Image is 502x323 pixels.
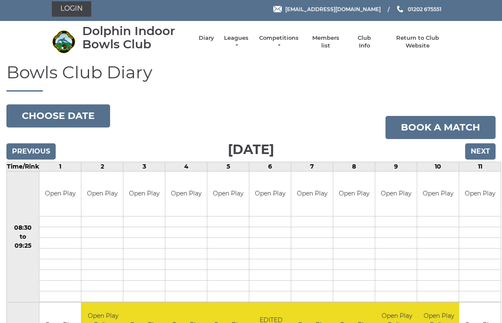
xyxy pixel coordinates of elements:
[52,30,75,53] img: Dolphin Indoor Bowls Club
[385,34,450,50] a: Return to Club Website
[308,34,343,50] a: Members list
[123,162,165,171] td: 3
[7,171,39,302] td: 08:30 to 09:25
[291,172,333,216] td: Open Play
[6,143,56,160] input: Previous
[417,172,459,216] td: Open Play
[273,6,282,12] img: Email
[396,5,442,13] a: Phone us 01202 675551
[375,162,417,171] td: 9
[123,172,165,216] td: Open Play
[6,63,496,92] h1: Bowls Club Diary
[408,6,442,12] span: 01202 675551
[207,162,249,171] td: 5
[7,162,39,171] td: Time/Rink
[207,172,249,216] td: Open Play
[459,162,501,171] td: 11
[52,1,91,17] a: Login
[249,162,291,171] td: 6
[285,6,381,12] span: [EMAIL_ADDRESS][DOMAIN_NAME]
[417,162,459,171] td: 10
[39,162,81,171] td: 1
[459,172,501,216] td: Open Play
[375,172,417,216] td: Open Play
[223,34,250,50] a: Leagues
[199,34,214,42] a: Diary
[465,143,496,160] input: Next
[291,162,333,171] td: 7
[39,172,81,216] td: Open Play
[397,6,403,12] img: Phone us
[352,34,377,50] a: Club Info
[6,104,110,127] button: Choose date
[333,162,375,171] td: 8
[81,172,123,216] td: Open Play
[249,172,291,216] td: Open Play
[273,5,381,13] a: Email [EMAIL_ADDRESS][DOMAIN_NAME]
[165,162,207,171] td: 4
[258,34,299,50] a: Competitions
[82,24,190,51] div: Dolphin Indoor Bowls Club
[333,172,375,216] td: Open Play
[81,162,123,171] td: 2
[165,172,207,216] td: Open Play
[385,116,496,139] a: Book a match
